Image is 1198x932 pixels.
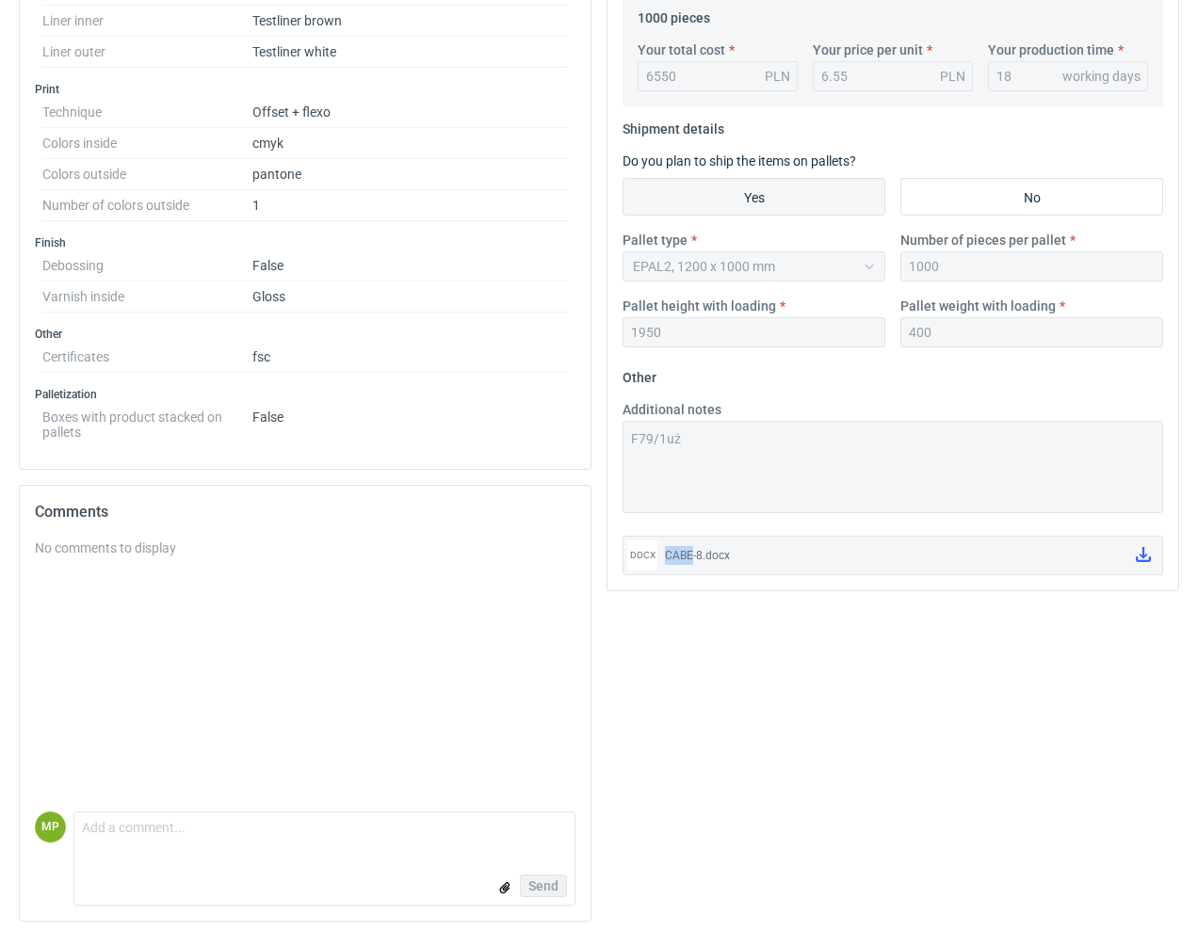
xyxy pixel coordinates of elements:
[35,387,575,402] h3: Palletization
[35,235,575,250] h3: Finish
[35,811,66,843] div: Magdalena Polakowska
[42,190,252,221] dt: Number of colors outside
[252,342,568,373] dd: fsc
[623,421,1163,513] textarea: F79/1uż
[252,6,568,37] dd: Testliner brown
[623,297,776,315] label: Pallet height with loading
[42,37,252,68] dt: Liner outer
[638,40,725,59] label: Your total cost
[623,231,688,249] label: Pallet type
[252,281,568,313] dd: Gloss
[42,6,252,37] dt: Liner inner
[528,879,559,892] span: Send
[42,159,252,190] dt: Colors outside
[42,97,252,128] dt: Technique
[42,342,252,373] dt: Certificates
[623,153,856,169] label: Do you plan to ship the items on pallets?
[252,97,568,128] dd: Offset + flexo
[35,811,66,843] figcaption: MP
[252,37,568,68] dd: Testliner white
[35,538,575,557] div: No comments to display
[940,67,965,86] div: PLN
[35,82,575,97] h3: Print
[252,128,568,159] dd: cmyk
[252,159,568,190] dd: pantone
[627,540,657,570] div: docx
[520,875,567,897] button: Send
[623,114,724,137] legend: Shipment details
[988,40,1114,59] label: Your production time
[900,231,1066,249] label: Number of pieces per pallet
[35,327,575,342] h3: Other
[623,362,656,385] legend: Other
[638,3,710,25] legend: 1000 pieces
[42,402,252,440] dt: Boxes with product stacked on pallets
[42,128,252,159] dt: Colors inside
[252,190,568,221] dd: 1
[623,400,721,419] label: Additional notes
[765,67,790,86] div: PLN
[252,402,568,440] dd: False
[1062,67,1141,86] div: working days
[665,546,1121,565] div: CABE-8.docx
[42,250,252,281] dt: Debossing
[42,281,252,313] dt: Varnish inside
[900,297,1056,315] label: Pallet weight with loading
[252,250,568,281] dd: False
[35,501,575,523] h2: Comments
[813,40,923,59] label: Your price per unit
